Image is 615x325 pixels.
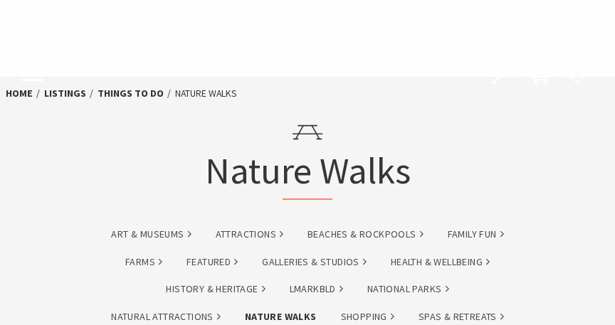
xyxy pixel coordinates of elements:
[125,254,162,270] a: Farms
[419,309,504,325] a: Spas & Retreats
[111,226,191,243] a: Art & Museums
[290,281,343,297] a: lmarkbld
[391,254,490,270] a: Health & Wellbeing
[262,254,367,270] a: Galleries & Studios
[166,281,265,297] a: History & Heritage
[216,226,283,243] a: Attractions
[205,110,411,200] h1: Nature Walks
[367,281,449,297] a: National Parks
[448,226,504,243] a: Family Fun
[341,309,394,325] a: Shopping
[111,309,221,325] a: Natural Attractions
[245,309,317,325] a: Nature Walks
[186,254,238,270] a: Featured
[307,226,424,243] a: Beaches & Rockpools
